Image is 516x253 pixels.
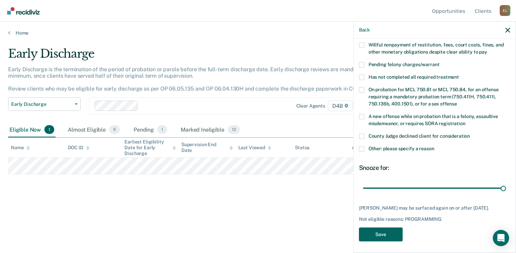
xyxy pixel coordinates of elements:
[500,5,511,16] div: E L
[369,42,504,55] span: Willful nonpayment of restitution, fees, court costs, fines, and other monetary obligations despi...
[8,30,508,36] a: Home
[7,7,40,15] img: Recidiviz
[132,122,168,137] div: Pending
[66,122,121,137] div: Almost Eligible
[11,145,30,151] div: Name
[179,122,241,137] div: Marked Ineligible
[157,125,167,134] span: 1
[493,230,509,246] div: Open Intercom Messenger
[359,216,510,222] div: Not eligible reasons: PROGRAMMING
[359,27,370,33] button: Back
[68,145,90,151] div: DOC ID
[238,145,271,151] div: Last Viewed
[352,145,384,151] div: Assigned to
[124,139,176,156] div: Earliest Eligibility Date for Early Discharge
[369,87,499,106] span: On probation for MCL 750.81 or MCL 750.84, for an offense requiring a mandatory probation term (7...
[228,125,240,134] span: 12
[359,228,403,241] button: Save
[44,125,54,134] span: 1
[8,66,373,92] p: Early Discharge is the termination of the period of probation or parole before the full-term disc...
[295,145,310,151] div: Status
[181,142,233,153] div: Supervision End Date
[369,114,498,126] span: A new offense while on probation that is a felony, assaultive misdemeanor, or requires SORA regis...
[296,103,325,109] div: Clear agents
[369,146,434,151] span: Other: please specify a reason
[369,133,470,139] span: County Judge declined client for consideration
[369,74,459,80] span: Has not completed all required treatment
[11,101,72,107] span: Early Discharge
[500,5,511,16] button: Profile dropdown button
[109,125,120,134] span: 5
[359,205,510,211] div: [PERSON_NAME] may be surfaced again on or after [DATE].
[8,47,395,66] div: Early Discharge
[369,62,440,67] span: Pending felony charges/warrant
[328,100,353,111] span: D4B
[359,164,510,172] div: Snooze for:
[8,122,56,137] div: Eligible Now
